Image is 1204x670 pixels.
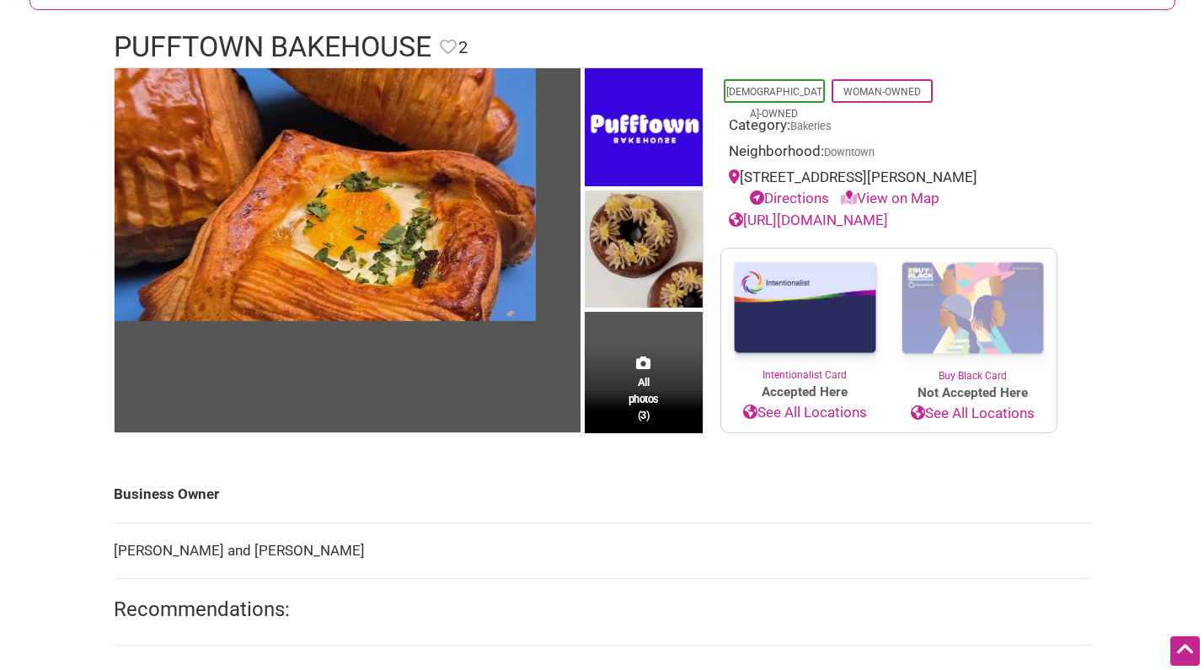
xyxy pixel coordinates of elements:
h2: Recommendations: [114,596,1091,624]
div: Category: [729,115,1049,141]
a: Intentionalist Card [721,249,889,383]
img: Pufftown Bakehouse - Sweet Croissants [585,190,703,313]
span: Downtown [824,147,875,158]
span: Accepted Here [721,383,889,402]
h1: Pufftown Bakehouse [114,27,431,67]
a: Buy Black Card [889,249,1057,383]
span: 2 [458,35,468,61]
a: [URL][DOMAIN_NAME] [729,212,888,228]
span: All photos (3) [629,374,659,422]
img: Buy Black Card [889,249,1057,368]
div: [STREET_ADDRESS][PERSON_NAME] [729,167,1049,210]
a: [DEMOGRAPHIC_DATA]-Owned [726,86,822,120]
td: [PERSON_NAME] and [PERSON_NAME] [114,523,1091,579]
div: Scroll Back to Top [1170,636,1200,666]
a: Bakeries [790,120,832,132]
a: Woman-Owned [843,86,921,98]
div: Neighborhood: [729,141,1049,167]
img: Intentionalist Card [721,249,889,367]
a: View on Map [841,190,939,206]
a: See All Locations [721,402,889,424]
a: See All Locations [889,403,1057,425]
img: Pufftown Bakehouse - Croissants [115,68,536,321]
img: Pufftown Bakehouse - Logo [585,68,703,190]
i: Favorite [440,39,457,56]
td: Business Owner [114,467,1091,523]
span: Not Accepted Here [889,383,1057,403]
a: Directions [750,190,829,206]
